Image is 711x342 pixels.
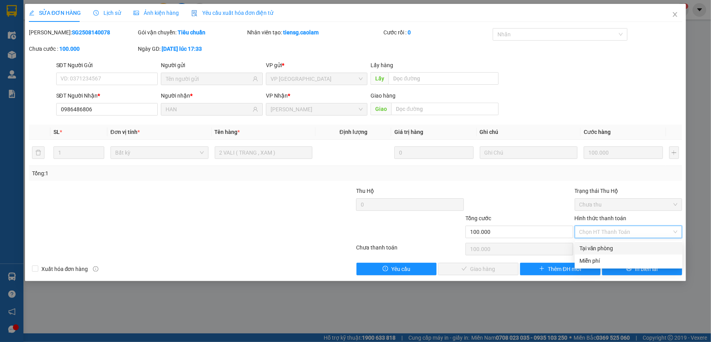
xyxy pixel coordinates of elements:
div: Miễn phí [579,256,678,265]
span: clock-circle [93,10,99,16]
input: Ghi Chú [480,146,578,159]
button: Close [664,4,686,26]
span: Xuất hóa đơn hàng [38,265,91,273]
span: Ảnh kiện hàng [134,10,179,16]
div: Ngày GD: [138,45,246,53]
span: user [253,107,258,112]
span: Yêu cầu [391,265,410,273]
span: close [672,11,678,18]
span: In biên lai [635,265,658,273]
div: Nhân viên tạo: [247,28,382,37]
div: Chưa cước : [29,45,137,53]
span: Định lượng [340,129,367,135]
div: Gói vận chuyển: [138,28,246,37]
span: user [253,76,258,82]
span: Tên hàng [215,129,240,135]
div: Người nhận [161,91,263,100]
span: Lấy [371,72,388,85]
span: Đơn vị tính [110,129,140,135]
input: 0 [584,146,663,159]
span: Thêm ĐH mới [548,265,581,273]
div: Cước rồi : [383,28,491,37]
b: Tiêu chuẩn [178,29,205,36]
span: Chọn HT Thanh Toán [579,226,678,238]
div: [PERSON_NAME]: [29,28,137,37]
span: SL [53,129,60,135]
span: Cước hàng [584,129,611,135]
input: Tên người nhận [166,105,251,114]
span: Giao hàng [371,93,396,99]
span: plus [539,266,545,272]
span: picture [134,10,139,16]
span: exclamation-circle [383,266,388,272]
div: VP gửi [266,61,368,69]
button: exclamation-circleYêu cầu [356,263,437,275]
span: Bất kỳ [115,147,204,159]
span: edit [29,10,34,16]
input: 0 [394,146,473,159]
input: Dọc đường [391,103,499,115]
span: Tổng cước [465,215,491,221]
span: Thu Hộ [356,188,374,194]
img: icon [191,10,198,16]
span: Chưa thu [579,199,678,210]
span: VP Sài Gòn [271,73,363,85]
span: Lấy hàng [371,62,393,68]
b: 100.000 [59,46,80,52]
b: [DATE] lúc 17:33 [162,46,202,52]
div: SĐT Người Gửi [56,61,158,69]
span: printer [626,266,632,272]
button: plus [669,146,679,159]
input: VD: Bàn, Ghế [215,146,313,159]
button: delete [32,146,45,159]
div: Tại văn phòng [579,244,678,253]
b: 0 [408,29,411,36]
span: Giá trị hàng [394,129,423,135]
span: Giao [371,103,391,115]
button: plusThêm ĐH mới [520,263,601,275]
span: Lịch sử [93,10,121,16]
span: Yêu cầu xuất hóa đơn điện tử [191,10,274,16]
button: checkGiao hàng [438,263,519,275]
span: VP Phan Thiết [271,103,363,115]
span: SỬA ĐƠN HÀNG [29,10,81,16]
div: Chưa thanh toán [355,243,465,257]
button: printerIn biên lai [602,263,682,275]
div: Tổng: 1 [32,169,275,178]
b: SG2508140078 [72,29,110,36]
div: Trạng thái Thu Hộ [575,187,682,195]
div: SĐT Người Nhận [56,91,158,100]
b: tiensg.caolam [283,29,319,36]
label: Hình thức thanh toán [575,215,627,221]
input: Tên người gửi [166,75,251,83]
input: Dọc đường [388,72,499,85]
th: Ghi chú [477,125,581,140]
div: Người gửi [161,61,263,69]
span: VP Nhận [266,93,288,99]
span: info-circle [93,266,98,272]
